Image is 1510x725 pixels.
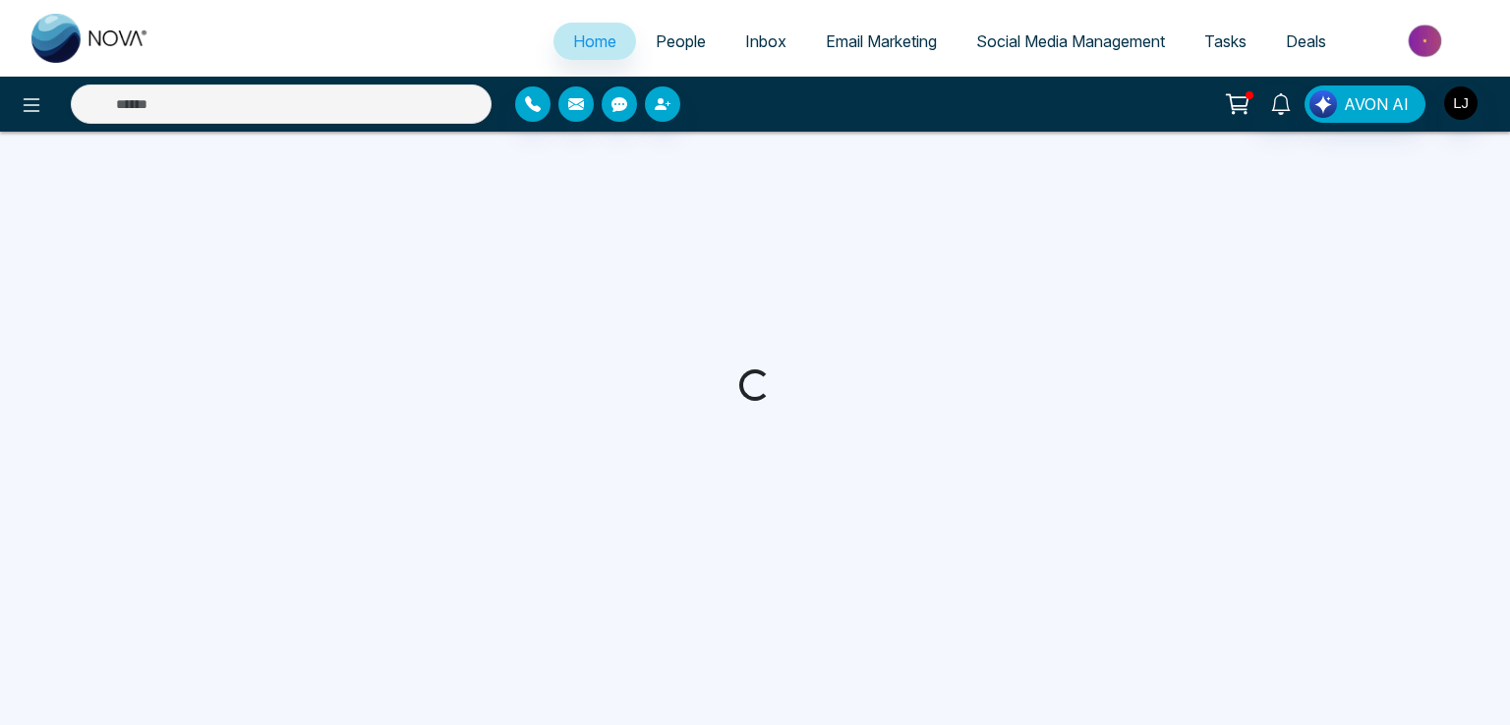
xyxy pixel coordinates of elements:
[1185,23,1266,60] a: Tasks
[1344,92,1409,116] span: AVON AI
[31,14,149,63] img: Nova CRM Logo
[553,23,636,60] a: Home
[1204,31,1247,51] span: Tasks
[1309,90,1337,118] img: Lead Flow
[1444,86,1478,120] img: User Avatar
[957,23,1185,60] a: Social Media Management
[573,31,616,51] span: Home
[976,31,1165,51] span: Social Media Management
[826,31,937,51] span: Email Marketing
[1266,23,1346,60] a: Deals
[1286,31,1326,51] span: Deals
[1305,85,1425,123] button: AVON AI
[745,31,786,51] span: Inbox
[636,23,726,60] a: People
[726,23,806,60] a: Inbox
[806,23,957,60] a: Email Marketing
[1356,19,1498,63] img: Market-place.gif
[656,31,706,51] span: People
